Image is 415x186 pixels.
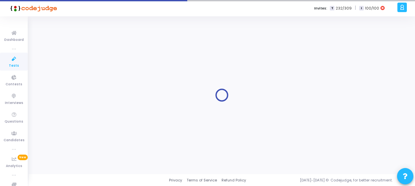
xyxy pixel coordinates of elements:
[9,63,19,69] span: Tests
[330,6,334,11] span: T
[169,178,182,183] a: Privacy
[4,138,24,143] span: Candidates
[246,178,407,183] div: [DATE]-[DATE] © Codejudge, for better recruitment.
[187,178,217,183] a: Terms of Service
[314,6,327,11] label: Invites:
[8,2,57,15] img: logo
[4,37,24,43] span: Dashboard
[6,163,22,169] span: Analytics
[365,6,379,11] span: 100/100
[18,155,28,160] span: New
[5,119,23,125] span: Questions
[5,100,23,106] span: Interviews
[355,5,356,11] span: |
[336,6,352,11] span: 232/309
[359,6,363,11] span: I
[222,178,246,183] a: Refund Policy
[6,82,22,87] span: Contests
